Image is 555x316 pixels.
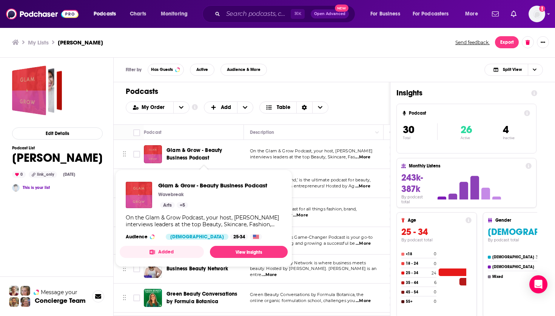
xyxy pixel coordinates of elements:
[406,261,432,266] h4: 18 - 24
[173,102,189,113] button: open menu
[291,9,305,19] span: ⌘ K
[126,105,173,110] button: open menu
[160,202,175,208] a: Arts
[204,101,254,114] button: + Add
[190,64,214,76] button: Active
[223,8,291,20] input: Search podcasts, credits, & more...
[20,297,30,307] img: Barbara Profile
[262,272,277,278] span: ...More
[390,216,411,222] a: Beauty
[250,266,376,277] span: beauty. Hosted by [PERSON_NAME]. [PERSON_NAME] is an entre
[88,8,126,20] button: open menu
[356,298,371,304] span: ...More
[133,151,140,158] span: Toggle select row
[133,295,140,301] span: Toggle select row
[60,172,78,178] div: [DATE]
[492,275,536,279] h4: Mixed
[120,246,204,258] button: Added
[370,9,400,19] span: For Business
[503,67,522,72] span: Split View
[434,280,436,285] h4: 6
[23,185,50,190] a: This is your list
[210,246,288,258] a: View Insights
[142,105,167,110] span: My Order
[390,209,412,215] a: Fashion
[12,150,103,165] h1: [PERSON_NAME]
[529,6,545,22] span: Logged in as Mark.Hayward
[277,105,290,110] span: Table
[250,177,370,183] span: ‘Beauty and the Brand,’ is the ultimate podcast for beauty,
[220,64,267,76] button: Audience & More
[144,145,162,163] a: Glam & Grow - Beauty Business Podcast
[126,87,372,96] h1: Podcasts
[158,192,184,198] p: Wavebreak
[406,299,432,304] h4: 55+
[192,104,198,111] a: Show additional information
[210,5,362,23] div: Search podcasts, credits, & more...
[390,295,412,301] a: Fashion
[311,9,349,18] button: Open AdvancedNew
[250,183,355,189] span: health, and wellness entrepreneurs! Hosted by Ag
[529,6,545,22] button: Show profile menu
[166,147,222,161] span: Glam & Grow - Beauty Business Podcast
[403,136,437,140] p: Total
[460,8,487,20] button: open menu
[130,9,146,19] span: Charts
[401,226,472,238] h3: 25 - 34
[151,67,173,72] span: Has Guests
[390,187,411,193] a: Beauty
[409,110,521,116] h4: Podcast
[484,64,543,76] button: Choose View
[461,123,472,136] span: 26
[401,172,423,195] span: 243k-387k
[144,289,162,307] img: Green Beauty Conversations by Formula Botanica
[35,297,86,304] h3: Concierge Team
[434,261,436,266] h4: 0
[122,149,127,160] button: Move
[536,255,541,259] h4: 30
[9,286,19,296] img: Sydney Profile
[166,291,237,305] span: Green Beauty Conversations by Formula Botanica
[390,151,412,157] a: Fashion
[126,101,190,114] h2: Choose List sort
[492,255,534,259] h4: [DEMOGRAPHIC_DATA]
[406,252,432,256] h4: <18
[390,288,404,294] a: Arts
[250,148,373,153] span: On the Glam & Grow Podcast, your host, [PERSON_NAME]
[396,88,525,98] h1: Insights
[250,154,355,160] span: interviews leaders at the top Beauty, Skincare, Fas
[9,297,19,307] img: Jon Profile
[166,147,241,162] a: Glam & Grow - Beauty Business Podcast
[495,36,519,48] button: Export
[406,271,430,275] h4: 25 - 34
[12,146,103,150] h3: Podcast List
[126,182,152,208] img: Glam & Grow - Beauty Business Podcast
[156,8,197,20] button: open menu
[250,241,355,246] span: resource for building and growing a successful be
[58,39,103,46] h3: [PERSON_NAME]
[390,202,404,209] a: Arts
[259,101,328,114] button: Choose View
[126,214,282,228] div: On the Glam & Grow Podcast, your host, [PERSON_NAME] interviews leaders at the top Beauty, Skinca...
[250,260,366,265] span: The Business Beauty Network is where business meets
[12,184,20,192] img: Mark Hayward
[401,238,472,242] h4: By podcast total
[122,292,127,304] button: Move
[314,12,345,16] span: Open Advanced
[434,290,436,295] h4: 0
[250,206,356,212] span: Style-ish is the podcast for all things fashion, brand,
[161,9,188,19] span: Monitoring
[461,136,472,140] p: Active
[28,39,49,46] h3: My Lists
[126,234,160,240] h3: Audience
[390,238,413,244] a: Business
[529,275,547,293] div: Open Intercom Messenger
[12,66,62,115] span: Thomas Smith
[492,265,536,269] h4: [DEMOGRAPHIC_DATA]
[503,123,509,136] span: 4
[503,136,515,140] p: Inactive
